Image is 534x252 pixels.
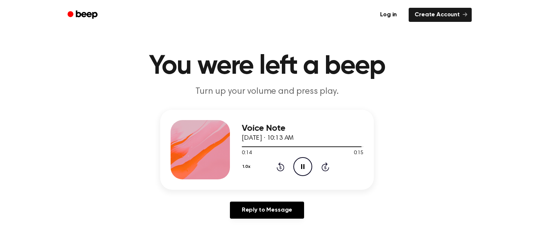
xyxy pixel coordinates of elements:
a: Beep [62,8,104,22]
p: Turn up your volume and press play. [125,86,409,98]
span: [DATE] · 10:13 AM [242,135,294,142]
h3: Voice Note [242,123,363,133]
a: Log in [373,6,404,23]
button: 1.0x [242,160,253,173]
span: 0:15 [354,149,363,157]
a: Create Account [409,8,472,22]
span: 0:14 [242,149,251,157]
a: Reply to Message [230,202,304,219]
h1: You were left a beep [77,53,457,80]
